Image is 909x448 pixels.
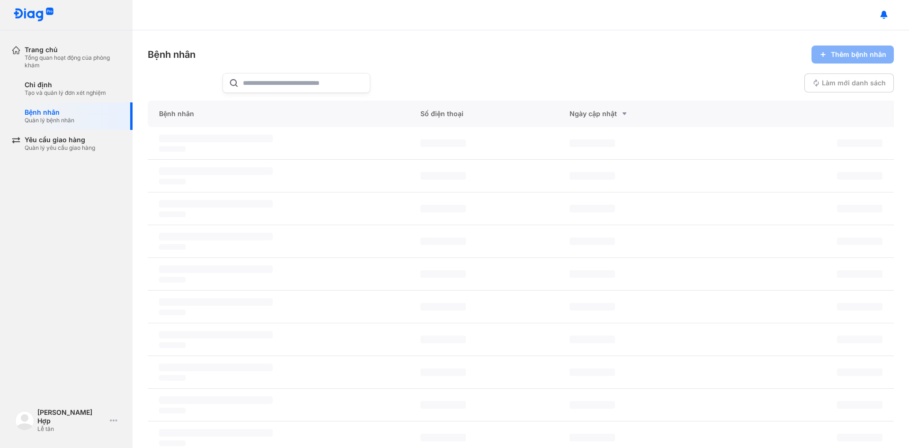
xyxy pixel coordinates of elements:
span: ‌ [570,270,615,278]
span: Thêm bệnh nhân [831,50,886,59]
span: ‌ [159,167,273,175]
span: ‌ [159,200,273,208]
img: logo [15,411,34,430]
span: ‌ [837,303,882,311]
span: ‌ [159,375,186,381]
span: ‌ [159,440,186,446]
div: Quản lý yêu cầu giao hàng [25,144,95,152]
span: ‌ [159,244,186,250]
span: ‌ [570,205,615,212]
div: [PERSON_NAME] Hợp [37,408,106,425]
div: Trang chủ [25,46,121,54]
span: ‌ [570,401,615,409]
span: ‌ [159,331,273,338]
div: Ngày cập nhật [570,108,696,119]
span: ‌ [159,233,273,240]
span: ‌ [420,270,466,278]
div: Tạo và quản lý đơn xét nghiệm [25,89,106,97]
span: ‌ [570,139,615,147]
span: ‌ [159,396,273,404]
span: ‌ [570,238,615,245]
div: Tổng quan hoạt động của phòng khám [25,54,121,69]
span: ‌ [837,139,882,147]
span: ‌ [420,172,466,180]
span: ‌ [570,303,615,311]
span: ‌ [837,434,882,441]
div: Yêu cầu giao hàng [25,136,95,144]
span: ‌ [420,139,466,147]
span: ‌ [420,205,466,212]
span: ‌ [420,368,466,376]
button: Làm mới danh sách [804,73,894,92]
span: ‌ [420,336,466,343]
img: logo [13,8,54,22]
div: Bệnh nhân [148,48,196,61]
span: ‌ [420,238,466,245]
span: ‌ [837,270,882,278]
span: ‌ [159,135,273,142]
span: ‌ [837,172,882,180]
span: ‌ [159,179,186,184]
span: ‌ [159,310,186,315]
span: ‌ [159,408,186,413]
span: ‌ [837,368,882,376]
span: ‌ [837,401,882,409]
span: ‌ [420,303,466,311]
span: ‌ [159,265,273,273]
div: Chỉ định [25,81,106,89]
span: Làm mới danh sách [822,79,886,87]
span: ‌ [570,368,615,376]
span: ‌ [570,434,615,441]
span: ‌ [159,342,186,348]
span: ‌ [837,238,882,245]
span: ‌ [159,298,273,306]
span: ‌ [159,364,273,371]
span: ‌ [837,205,882,212]
span: ‌ [159,429,273,437]
span: ‌ [159,277,186,283]
span: ‌ [420,434,466,441]
button: Thêm bệnh nhân [811,46,894,64]
span: ‌ [837,336,882,343]
span: ‌ [570,336,615,343]
span: ‌ [159,146,186,152]
div: Bệnh nhân [148,101,409,127]
div: Bệnh nhân [25,108,74,117]
div: Lễ tân [37,425,106,433]
span: ‌ [159,211,186,217]
span: ‌ [570,172,615,180]
span: ‌ [420,401,466,409]
div: Số điện thoại [409,101,558,127]
div: Quản lý bệnh nhân [25,117,74,124]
